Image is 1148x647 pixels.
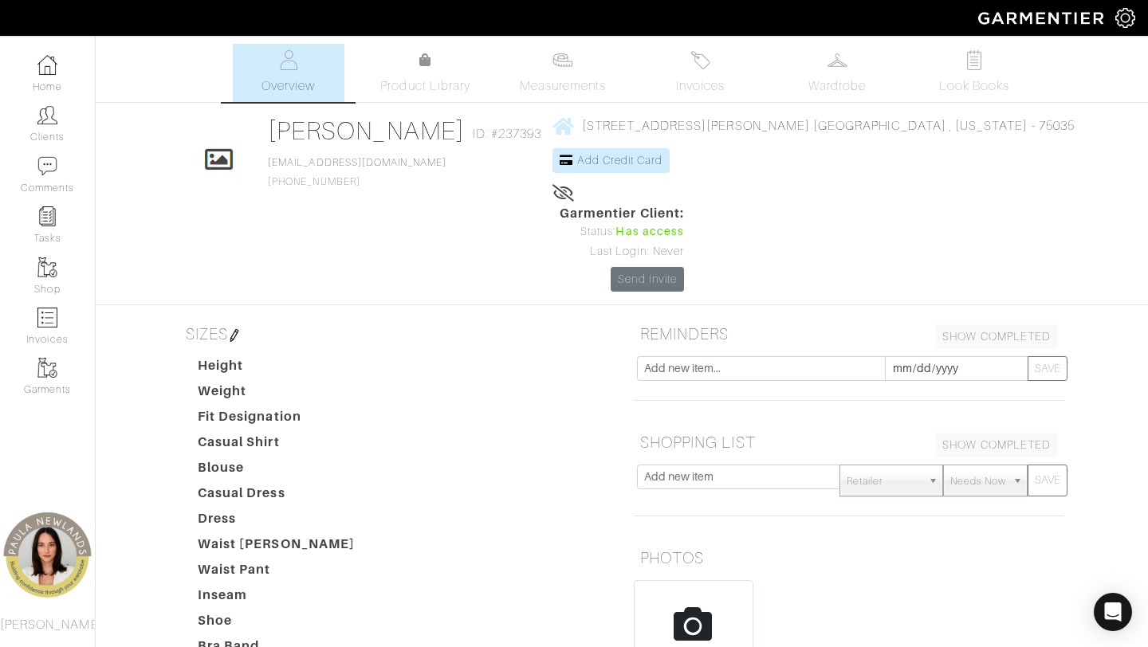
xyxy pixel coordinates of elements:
a: Wardrobe [781,44,893,102]
img: dashboard-icon-dbcd8f5a0b271acd01030246c82b418ddd0df26cd7fceb0bd07c9910d44c42f6.png [37,55,57,75]
dt: Blouse [186,458,368,484]
img: measurements-466bbee1fd09ba9460f595b01e5d73f9e2bff037440d3c8f018324cb6cdf7a4a.svg [552,50,572,70]
span: Needs Now [950,465,1006,497]
img: pen-cf24a1663064a2ec1b9c1bd2387e9de7a2fa800b781884d57f21acf72779bad2.png [228,329,241,342]
img: garments-icon-b7da505a4dc4fd61783c78ac3ca0ef83fa9d6f193b1c9dc38574b1d14d53ca28.png [37,257,57,277]
a: Add Credit Card [552,148,670,173]
img: orders-icon-0abe47150d42831381b5fb84f609e132dff9fe21cb692f30cb5eec754e2cba89.png [37,308,57,327]
a: [STREET_ADDRESS][PERSON_NAME] [GEOGRAPHIC_DATA] , [US_STATE] - 75035 [552,116,1074,135]
img: clients-icon-6bae9207a08558b7cb47a8932f037763ab4055f8c8b6bfacd5dc20c3e0201464.png [37,105,57,125]
dt: Shoe [186,611,368,637]
dt: Dress [186,509,368,535]
a: SHOW COMPLETED [935,433,1058,457]
h5: SIZES [179,318,610,350]
dt: Weight [186,382,368,407]
button: SAVE [1028,356,1067,381]
img: reminder-icon-8004d30b9f0a5d33ae49ab947aed9ed385cf756f9e5892f1edd6e32f2345188e.png [37,206,57,226]
img: wardrobe-487a4870c1b7c33e795ec22d11cfc2ed9d08956e64fb3008fe2437562e282088.svg [828,50,847,70]
img: todo-9ac3debb85659649dc8f770b8b6100bb5dab4b48dedcbae339e5042a72dfd3cc.svg [965,50,985,70]
img: comment-icon-a0a6a9ef722e966f86d9cbdc48e553b5cf19dbc54f86b18d962a5391bc8f6eb6.png [37,156,57,176]
button: SAVE [1028,465,1067,496]
dt: Fit Designation [186,407,368,433]
input: Add new item... [637,356,886,381]
h5: PHOTOS [634,542,1064,574]
dt: Waist Pant [186,560,368,586]
img: basicinfo-40fd8af6dae0f16599ec9e87c0ef1c0a1fdea2edbe929e3d69a839185d80c458.svg [278,50,298,70]
img: orders-27d20c2124de7fd6de4e0e44c1d41de31381a507db9b33961299e4e07d508b8c.svg [690,50,710,70]
span: [PHONE_NUMBER] [268,157,446,187]
dt: Casual Shirt [186,433,368,458]
a: Product Library [370,51,482,96]
div: Last Login: Never [560,243,684,261]
div: Status: [560,223,684,241]
span: Measurements [520,76,607,96]
h5: REMINDERS [634,318,1064,350]
div: Open Intercom Messenger [1094,593,1132,631]
span: Garmentier Client: [560,204,684,223]
img: garments-icon-b7da505a4dc4fd61783c78ac3ca0ef83fa9d6f193b1c9dc38574b1d14d53ca28.png [37,358,57,378]
dt: Inseam [186,586,368,611]
a: [PERSON_NAME] [268,116,465,145]
span: ID: #237393 [473,124,542,143]
h5: SHOPPING LIST [634,426,1064,458]
dt: Casual Dress [186,484,368,509]
span: Look Books [939,76,1010,96]
a: SHOW COMPLETED [935,324,1058,349]
a: Look Books [918,44,1030,102]
span: [STREET_ADDRESS][PERSON_NAME] [GEOGRAPHIC_DATA] , [US_STATE] - 75035 [582,119,1075,133]
span: Has access [615,223,684,241]
a: [EMAIL_ADDRESS][DOMAIN_NAME] [268,157,446,168]
a: Measurements [507,44,619,102]
a: Invoices [644,44,756,102]
input: Add new item [637,465,840,489]
span: Product Library [380,76,470,96]
a: Overview [233,44,344,102]
span: Add Credit Card [577,154,663,167]
img: garmentier-logo-header-white-b43fb05a5012e4ada735d5af1a66efaba907eab6374d6393d1fbf88cb4ef424d.png [970,4,1115,32]
span: Retailer [847,465,922,497]
dt: Height [186,356,368,382]
span: Overview [261,76,315,96]
dt: Waist [PERSON_NAME] [186,535,368,560]
a: Send Invite [611,267,684,292]
span: Invoices [676,76,725,96]
span: Wardrobe [808,76,866,96]
img: gear-icon-white-bd11855cb880d31180b6d7d6211b90ccbf57a29d726f0c71d8c61bd08dd39cc2.png [1115,8,1135,28]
